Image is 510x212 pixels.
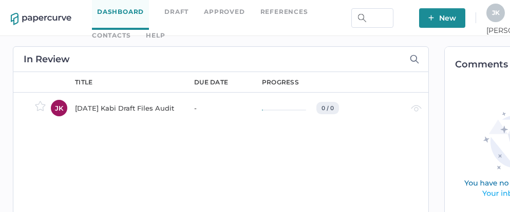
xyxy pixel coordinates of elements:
input: Search Workspace [351,8,393,28]
div: JK [51,100,67,116]
div: title [75,78,93,87]
div: progress [262,78,299,87]
div: due date [194,78,228,87]
div: 0 / 0 [316,102,339,114]
img: eye-light-gray.b6d092a5.svg [411,105,422,112]
button: New [419,8,465,28]
h2: In Review [24,55,70,64]
a: References [260,6,308,17]
div: [DATE] Kabi Draft Files Audit [75,102,182,114]
img: plus-white.e19ec114.svg [428,15,434,21]
td: - [184,92,252,123]
a: Draft [164,6,188,17]
span: New [428,8,456,28]
div: help [146,30,165,41]
img: search.bf03fe8b.svg [358,14,366,22]
a: Contacts [92,30,130,41]
a: Approved [204,6,244,17]
img: papercurve-logo-colour.7244d18c.svg [11,13,71,25]
img: star-inactive.70f2008a.svg [35,101,46,111]
span: J K [492,9,500,16]
img: search-icon-expand.c6106642.svg [410,55,419,64]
